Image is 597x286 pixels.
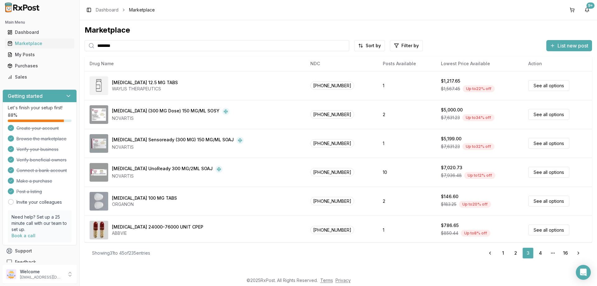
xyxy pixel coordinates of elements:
div: Showing 31 to 45 of 235 entries [92,250,150,256]
button: Filter by [390,40,423,51]
p: Welcome [20,269,63,275]
a: 1 [497,247,509,259]
a: List new post [546,43,592,49]
a: 3 [522,247,534,259]
button: Feedback [2,256,77,268]
a: 2 [510,247,521,259]
button: Dashboard [2,27,77,37]
div: $786.65 [441,222,459,229]
div: $146.60 [441,193,458,200]
div: WAYLIS THERAPEUTICS [112,86,178,92]
div: Purchases [7,63,72,69]
span: [PHONE_NUMBER] [310,139,354,148]
nav: pagination [484,247,585,259]
span: $7,631.23 [441,115,460,121]
td: 1 [378,129,436,158]
div: [MEDICAL_DATA] UnoReady 300 MG/2ML SOAJ [112,166,213,173]
td: 2 [378,187,436,216]
div: Up to 8 % off [461,230,490,237]
th: Drug Name [85,56,305,71]
div: ORGANON [112,201,177,207]
h2: Main Menu [5,20,74,25]
a: Dashboard [96,7,118,13]
span: Create your account [16,125,59,131]
a: See all options [528,109,569,120]
div: [MEDICAL_DATA] Sensoready (300 MG) 150 MG/ML SOAJ [112,137,234,144]
a: 16 [560,247,571,259]
button: My Posts [2,50,77,60]
div: Up to 32 % off [462,143,494,150]
img: User avatar [6,269,16,279]
td: 1 [378,216,436,244]
img: Coreg 12.5 MG TABS [90,76,108,95]
th: Action [523,56,592,71]
span: 88 % [8,112,17,118]
td: 2 [378,100,436,129]
img: Cosentyx UnoReady 300 MG/2ML SOAJ [90,163,108,182]
button: Purchases [2,61,77,71]
th: NDC [305,56,378,71]
span: [PHONE_NUMBER] [310,226,354,234]
td: 1 [378,71,436,100]
span: [PHONE_NUMBER] [310,168,354,176]
a: See all options [528,138,569,149]
div: Up to 12 % off [464,172,495,179]
a: Privacy [336,278,351,283]
button: Support [2,245,77,256]
span: Connect a bank account [16,167,67,174]
span: Verify beneficial owners [16,157,67,163]
span: Marketplace [129,7,155,13]
img: Cozaar 100 MG TABS [90,192,108,211]
p: [EMAIL_ADDRESS][DOMAIN_NAME] [20,275,63,280]
div: $7,020.73 [441,165,462,171]
p: Let's finish your setup first! [8,105,72,111]
th: Posts Available [378,56,436,71]
button: Sort by [354,40,385,51]
a: Invite your colleagues [16,199,62,205]
div: 9+ [586,2,595,9]
div: Up to 20 % off [459,201,491,208]
span: [PHONE_NUMBER] [310,110,354,119]
span: Sort by [366,43,381,49]
th: Lowest Price Available [436,56,523,71]
span: $183.25 [441,201,456,207]
button: 9+ [582,5,592,15]
span: $7,936.48 [441,172,462,179]
img: Cosentyx (300 MG Dose) 150 MG/ML SOSY [90,105,108,124]
div: Up to 34 % off [462,114,494,121]
a: Purchases [5,60,74,71]
nav: breadcrumb [96,7,155,13]
button: List new post [546,40,592,51]
div: $5,000.00 [441,107,463,113]
span: $850.44 [441,230,458,236]
span: Verify your business [16,146,58,152]
a: 4 [535,247,546,259]
div: Dashboard [7,29,72,35]
div: NOVARTIS [112,173,223,179]
span: $7,631.23 [441,143,460,150]
button: Marketplace [2,39,77,48]
img: RxPost Logo [2,2,42,12]
div: $5,199.00 [441,136,461,142]
p: Need help? Set up a 25 minute call with our team to set up. [12,214,68,233]
div: Sales [7,74,72,80]
a: Terms [320,278,333,283]
a: My Posts [5,49,74,60]
div: [MEDICAL_DATA] 100 MG TABS [112,195,177,201]
span: List new post [558,42,588,49]
div: NOVARTIS [112,115,229,121]
div: [MEDICAL_DATA] 12.5 MG TABS [112,79,178,86]
span: [PHONE_NUMBER] [310,197,354,205]
a: Sales [5,71,74,83]
td: 10 [378,158,436,187]
h3: Getting started [8,92,43,100]
a: See all options [528,196,569,207]
a: Go to next page [572,247,585,259]
a: Book a call [12,233,35,238]
span: Feedback [15,259,36,265]
a: See all options [528,167,569,178]
div: My Posts [7,52,72,58]
a: Go to previous page [484,247,496,259]
div: [MEDICAL_DATA] 24000-76000 UNIT CPEP [112,224,203,230]
div: Up to 22 % off [463,85,495,92]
